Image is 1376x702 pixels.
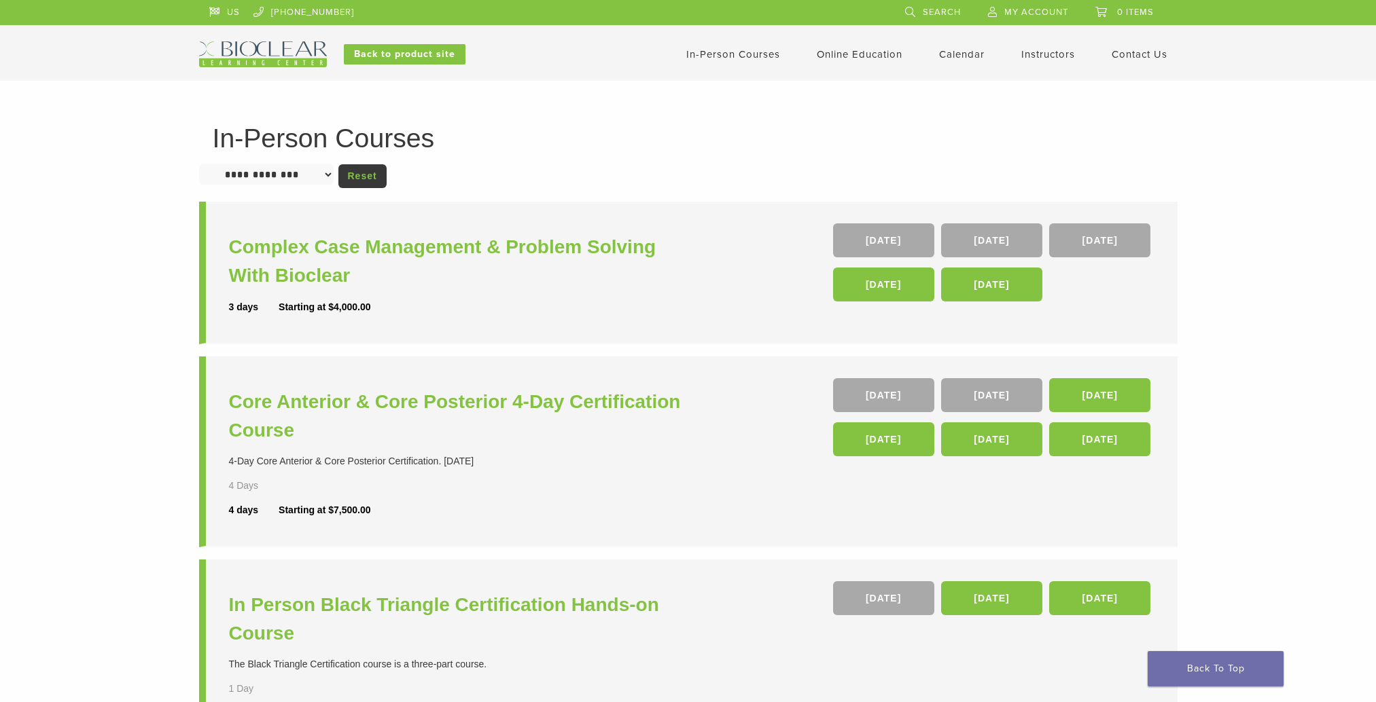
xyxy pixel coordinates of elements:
[1004,7,1068,18] span: My Account
[229,657,692,671] div: The Black Triangle Certification course is a three-part course.
[941,267,1042,301] a: [DATE]
[1112,48,1167,60] a: Contact Us
[229,479,298,493] div: 4 Days
[229,591,692,648] a: In Person Black Triangle Certification Hands-on Course
[833,267,934,301] a: [DATE]
[1117,7,1154,18] span: 0 items
[1049,223,1150,257] a: [DATE]
[833,378,934,412] a: [DATE]
[229,503,279,517] div: 4 days
[817,48,902,60] a: Online Education
[1049,422,1150,456] a: [DATE]
[344,44,465,64] a: Back to product site
[1049,581,1150,615] a: [DATE]
[1021,48,1075,60] a: Instructors
[229,300,279,314] div: 3 days
[213,125,1164,151] h1: In-Person Courses
[229,454,692,468] div: 4-Day Core Anterior & Core Posterior Certification. [DATE]
[1148,651,1284,686] a: Back To Top
[941,581,1042,615] a: [DATE]
[279,503,370,517] div: Starting at $7,500.00
[833,223,1154,308] div: , , , ,
[1049,378,1150,412] a: [DATE]
[686,48,780,60] a: In-Person Courses
[941,223,1042,257] a: [DATE]
[833,581,1154,622] div: , ,
[941,422,1042,456] a: [DATE]
[833,223,934,257] a: [DATE]
[833,378,1154,463] div: , , , , ,
[833,422,934,456] a: [DATE]
[199,41,327,67] img: Bioclear
[923,7,961,18] span: Search
[229,388,692,445] a: Core Anterior & Core Posterior 4-Day Certification Course
[229,233,692,290] a: Complex Case Management & Problem Solving With Bioclear
[833,581,934,615] a: [DATE]
[229,682,298,696] div: 1 Day
[939,48,985,60] a: Calendar
[338,164,387,188] a: Reset
[941,378,1042,412] a: [DATE]
[279,300,370,314] div: Starting at $4,000.00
